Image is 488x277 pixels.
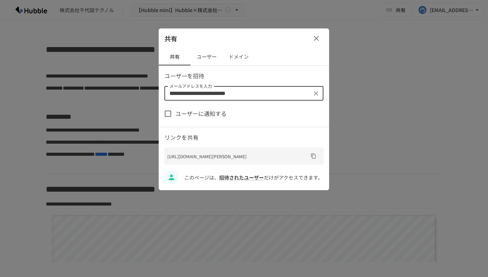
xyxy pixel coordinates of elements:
[164,71,324,81] p: ユーザーを招待
[191,48,223,65] button: ユーザー
[219,174,264,181] a: 招待されたユーザー
[184,174,324,181] p: このページは、 だけがアクセスできます。
[175,109,227,118] span: ユーザーに通知する
[159,48,191,65] button: 共有
[159,28,329,48] div: 共有
[169,83,212,89] label: メールアドレスを入力
[167,153,308,160] p: [URL][DOMAIN_NAME][PERSON_NAME]
[308,150,319,162] button: URLをコピー
[311,89,321,98] button: クリア
[223,48,255,65] button: ドメイン
[164,133,324,142] p: リンクを共有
